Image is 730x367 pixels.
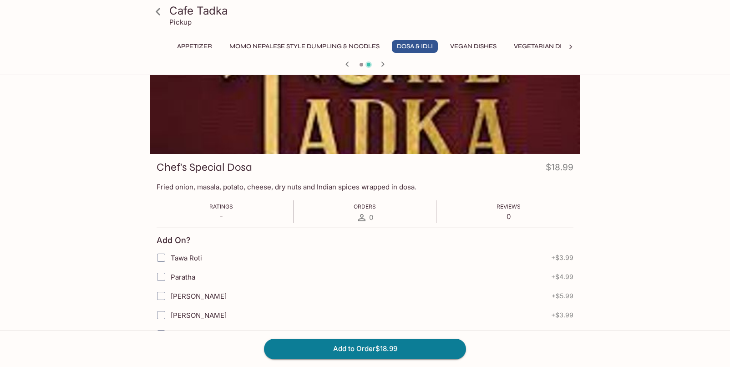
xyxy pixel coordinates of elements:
span: 0 [369,213,373,222]
h4: Add On? [157,235,191,245]
span: Paratha [171,273,195,281]
button: Vegetarian Dishes [509,40,583,53]
button: Add to Order$18.99 [264,339,466,359]
button: Momo Nepalese Style Dumpling & Noodles [224,40,385,53]
span: Reviews [497,203,521,210]
h3: Cafe Tadka [169,4,576,18]
span: Orders [354,203,376,210]
button: Appetizer [172,40,217,53]
span: Tawa Roti [171,254,202,262]
span: + $4.99 [551,273,573,280]
span: + $5.99 [552,292,573,300]
h4: $18.99 [546,160,573,178]
span: [PERSON_NAME] [171,292,227,301]
p: Fried onion, masala, potato, cheese, dry nuts and Indian spices wrapped in dosa. [157,183,573,191]
button: Vegan Dishes [445,40,502,53]
button: Dosa & Idli [392,40,438,53]
span: [PERSON_NAME] [171,311,227,320]
p: 0 [497,212,521,221]
span: + $3.99 [551,254,573,261]
span: Canned Soda (Coke, Diet Coke, Sprite) [171,330,296,339]
span: Ratings [209,203,233,210]
span: + $3.99 [551,311,573,319]
div: Chef's Special Dosa [150,33,580,154]
h3: Chef's Special Dosa [157,160,252,174]
p: Pickup [169,18,192,26]
p: - [209,212,233,221]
